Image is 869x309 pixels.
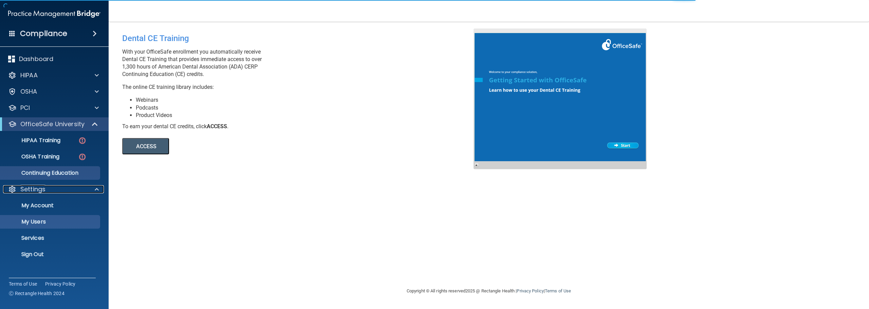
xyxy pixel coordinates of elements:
[78,136,87,145] img: danger-circle.6113f641.png
[4,235,97,242] p: Services
[20,120,85,128] p: OfficeSafe University
[8,104,99,112] a: PCI
[9,281,37,287] a: Terms of Use
[122,123,479,130] div: To earn your dental CE credits, click .
[122,144,308,149] a: ACCESS
[8,71,99,79] a: HIPAA
[122,48,479,78] p: With your OfficeSafe enrollment you automatically receive Dental CE Training that provides immedi...
[122,138,169,154] button: ACCESS
[122,28,479,48] div: Dental CE Training
[4,137,60,144] p: HIPAA Training
[136,112,479,119] li: Product Videos
[136,104,479,112] li: Podcasts
[8,56,15,62] img: dashboard.aa5b2476.svg
[8,55,99,63] a: Dashboard
[517,288,543,293] a: Privacy Policy
[8,120,98,128] a: OfficeSafe University
[4,218,97,225] p: My Users
[122,83,479,91] p: The online CE training library includes:
[4,251,97,258] p: Sign Out
[4,170,97,176] p: Continuing Education
[19,55,53,63] p: Dashboard
[4,202,97,209] p: My Account
[207,123,227,130] b: ACCESS
[4,153,59,160] p: OSHA Training
[20,104,30,112] p: PCI
[8,88,99,96] a: OSHA
[20,29,67,38] h4: Compliance
[365,280,613,302] div: Copyright © All rights reserved 2025 @ Rectangle Health | |
[8,7,100,21] img: PMB logo
[8,185,99,193] a: Settings
[78,153,87,161] img: danger-circle.6113f641.png
[136,96,479,104] li: Webinars
[20,185,45,193] p: Settings
[545,288,571,293] a: Terms of Use
[20,88,37,96] p: OSHA
[45,281,76,287] a: Privacy Policy
[9,290,64,297] span: Ⓒ Rectangle Health 2024
[20,71,38,79] p: HIPAA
